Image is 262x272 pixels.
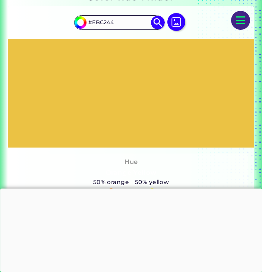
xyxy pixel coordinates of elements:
h4: Hue [124,156,138,167]
h5: 50% yellow [132,177,172,187]
h5: 50% orange [90,177,132,187]
img: icon search [151,16,165,29]
h3: Orange-Yellow [102,168,160,177]
img: icon picture [167,13,185,31]
input: type color.. [86,16,153,29]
